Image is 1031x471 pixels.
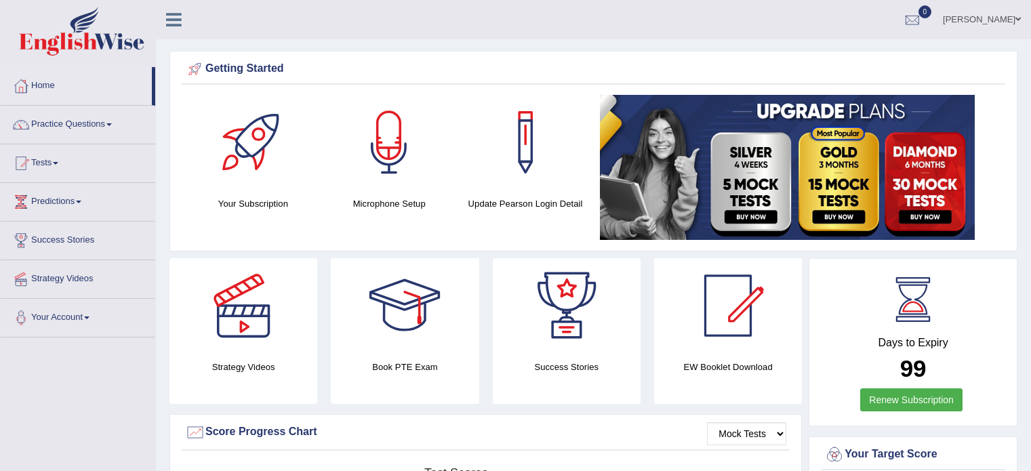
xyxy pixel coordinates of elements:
h4: Book PTE Exam [331,360,479,374]
a: Predictions [1,183,155,217]
a: Home [1,67,152,101]
a: Renew Subscription [860,388,963,411]
b: 99 [900,355,927,382]
h4: Success Stories [493,360,641,374]
a: Strategy Videos [1,260,155,294]
img: small5.jpg [600,95,975,240]
h4: EW Booklet Download [654,360,802,374]
a: Practice Questions [1,106,155,140]
h4: Strategy Videos [169,360,317,374]
a: Your Account [1,299,155,333]
h4: Your Subscription [192,197,315,211]
h4: Update Pearson Login Detail [464,197,587,211]
h4: Microphone Setup [328,197,451,211]
div: Getting Started [185,59,1002,79]
h4: Days to Expiry [824,337,1002,349]
a: Success Stories [1,222,155,255]
div: Score Progress Chart [185,422,786,443]
span: 0 [918,5,932,18]
div: Your Target Score [824,445,1002,465]
a: Tests [1,144,155,178]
